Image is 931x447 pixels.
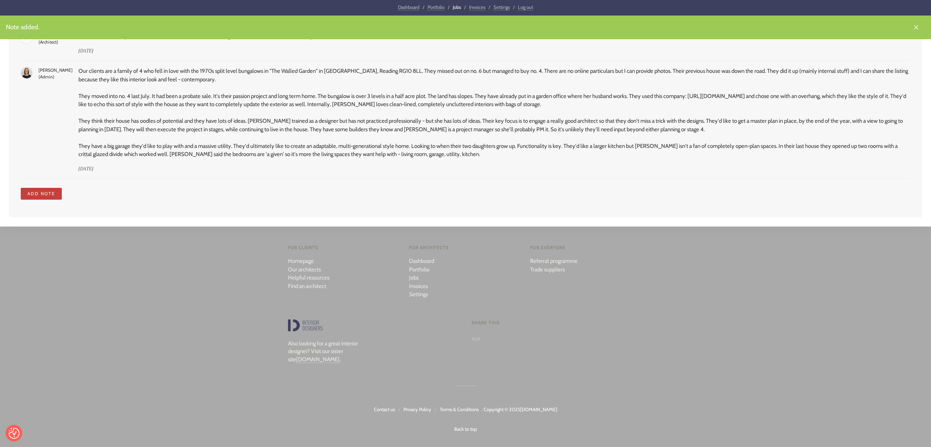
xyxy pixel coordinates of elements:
span: / [489,4,490,10]
a: Back to top [454,426,477,432]
a: Our architects [288,266,321,273]
span: / [513,4,515,10]
a: Dashboard [409,258,434,264]
a: Jobs [409,274,419,281]
span: / [423,4,424,10]
h4: For Clients [288,244,397,251]
a: Homepage [288,258,314,264]
span: / [448,4,449,10]
img: Close [913,24,919,30]
img: Revisit consent button [9,428,20,439]
a: Jobs [453,4,461,10]
td: [PERSON_NAME] (Architect) [38,32,73,55]
a: Dashboard [398,4,419,10]
div: Copyright © 2025 [6,405,925,433]
span: / [464,4,466,10]
a: Portfolio [428,4,445,10]
a: Referral programme [530,258,577,264]
a: Terms & Conditions [440,406,479,412]
span: / [435,406,436,413]
td: [PERSON_NAME] (Admin) [38,67,73,173]
a: [DOMAIN_NAME] [296,356,339,363]
a: Settings [493,4,510,10]
a: Add note [21,188,62,200]
a: Find an architect [288,283,326,289]
td: Our clients are a family of 4 who fell in love with the 1970s split level bungalows in "The Walle... [78,67,910,173]
span: Note added. [6,22,925,32]
a: Contact us [374,406,395,412]
a: Log out [518,4,533,10]
a: Settings [409,291,428,298]
a: Invoices [469,4,485,10]
h4: Share This [472,319,643,326]
a: Invoices [409,283,428,289]
a: Trade suppliers [530,266,565,273]
span: / [482,406,484,413]
span: / [398,406,400,413]
a: [DOMAIN_NAME] [520,406,557,412]
span: [DATE] [78,166,93,172]
a: Helpful resources [288,274,329,281]
h4: For everyone [530,244,639,251]
span: N/A [472,336,480,342]
button: Consent Preferences [9,428,20,439]
a: Portfolio [409,266,429,273]
td: [PERSON_NAME] spoke with [PERSON_NAME] [DATE]. Meeting at The [GEOGRAPHIC_DATA] early March. [78,32,910,55]
a: Privacy Policy [403,406,431,412]
h4: For Architects [409,244,518,251]
p: Also looking for a great interior designer? Visit our sister site . [288,340,374,364]
span: [DATE] [78,48,93,54]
